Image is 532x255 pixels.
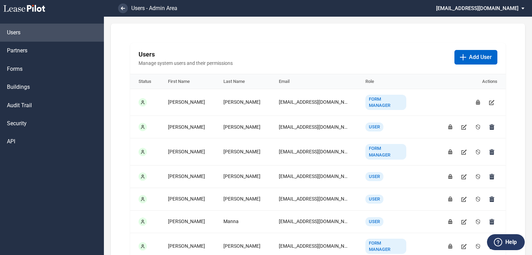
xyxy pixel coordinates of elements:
[139,242,147,250] div: User is active.
[486,97,497,108] button: Edit user details
[279,218,349,225] div: [EMAIL_ADDRESS][DOMAIN_NAME]
[215,165,271,188] td: Porter
[445,216,456,227] button: Reset user's password
[168,173,205,179] span: [PERSON_NAME]
[7,138,15,145] span: API
[472,146,484,158] button: Disable user access
[271,89,357,116] td: jlarce@healthpeak.com
[7,65,23,73] span: Forms
[7,102,32,109] span: Audit Trail
[505,238,517,247] label: Help
[486,216,497,227] button: Permanently remove user
[459,146,470,158] button: Edit user details
[139,50,449,59] h2: Users
[472,121,484,133] button: Disable user access
[472,194,484,205] button: Disable user access
[160,116,215,138] td: Alisa
[365,144,406,159] div: Form Manager
[271,74,357,89] th: Email
[139,218,147,226] div: User is active.
[459,216,470,227] button: Edit user details
[160,210,215,233] td: Jennifer
[215,188,271,210] td: Jarvis
[215,74,271,89] th: Last Name
[279,196,349,203] div: [EMAIL_ADDRESS][DOMAIN_NAME]
[271,138,357,165] td: sstarnes@healthpeak.com
[365,217,383,226] div: User
[279,148,349,155] div: [EMAIL_ADDRESS][DOMAIN_NAME]
[472,216,484,227] button: Disable user access
[139,172,147,181] div: User is active.
[459,194,470,205] button: Edit user details
[271,188,357,210] td: rjarvis@healthpeak.com
[160,74,215,89] th: First Name
[365,172,383,181] div: User
[168,149,205,154] span: [PERSON_NAME]
[472,241,484,252] button: Disable user access
[168,124,205,130] span: [PERSON_NAME]
[160,138,215,165] td: Sonya
[215,89,271,116] td: Arce
[486,146,497,158] button: Permanently remove user
[223,243,260,249] span: [PERSON_NAME]
[279,173,349,180] div: [EMAIL_ADDRESS][DOMAIN_NAME]
[168,243,205,249] span: [PERSON_NAME]
[472,171,484,182] button: Disable user access
[271,165,357,188] td: tporter@healthpeak.com
[357,74,415,89] th: Role
[459,121,470,133] button: Edit user details
[130,74,160,89] th: Status
[279,99,349,106] div: [EMAIL_ADDRESS][DOMAIN_NAME]
[7,83,30,91] span: Buildings
[160,89,215,116] td: Jennifer
[445,194,456,205] button: Reset user's password
[139,60,449,67] span: Manage system users and their permissions
[486,194,497,205] button: Permanently remove user
[7,47,27,54] span: Partners
[454,50,497,65] button: Add User
[160,165,215,188] td: Tracy
[279,243,349,250] div: [EMAIL_ADDRESS][DOMAIN_NAME]
[445,121,456,133] button: Reset user's password
[7,29,20,36] span: Users
[223,99,260,105] span: [PERSON_NAME]
[215,210,271,233] td: Manna
[223,196,260,202] span: [PERSON_NAME]
[486,121,497,133] button: Permanently remove user
[469,53,492,61] span: Add User
[365,239,406,254] div: Form Manager
[487,234,525,250] button: Help
[365,122,383,131] div: User
[486,171,497,182] button: Permanently remove user
[445,241,456,252] button: Reset user's password
[7,120,27,127] span: Security
[168,219,205,224] span: [PERSON_NAME]
[415,74,506,89] th: Actions
[223,219,239,224] span: Manna
[139,98,147,107] div: User is active.
[215,138,271,165] td: Starnes
[271,210,357,233] td: jmanna@healthpeak.com
[365,195,383,204] div: User
[160,188,215,210] td: Rachel
[472,97,484,108] button: Reset user's password
[223,124,260,130] span: [PERSON_NAME]
[365,95,406,110] div: Form Manager
[271,116,357,138] td: apeters@healthpeak.com
[223,149,260,154] span: [PERSON_NAME]
[168,196,205,202] span: [PERSON_NAME]
[215,116,271,138] td: Peters
[139,148,147,156] div: User is active.
[459,241,470,252] button: Edit user details
[168,99,205,105] span: [PERSON_NAME]
[139,195,147,203] div: User is active.
[445,146,456,158] button: Reset user's password
[459,171,470,182] button: Edit user details
[486,241,497,252] button: Permanently remove user
[139,123,147,131] div: User is active.
[279,124,349,131] div: [EMAIL_ADDRESS][DOMAIN_NAME]
[445,171,456,182] button: Reset user's password
[223,173,260,179] span: [PERSON_NAME]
